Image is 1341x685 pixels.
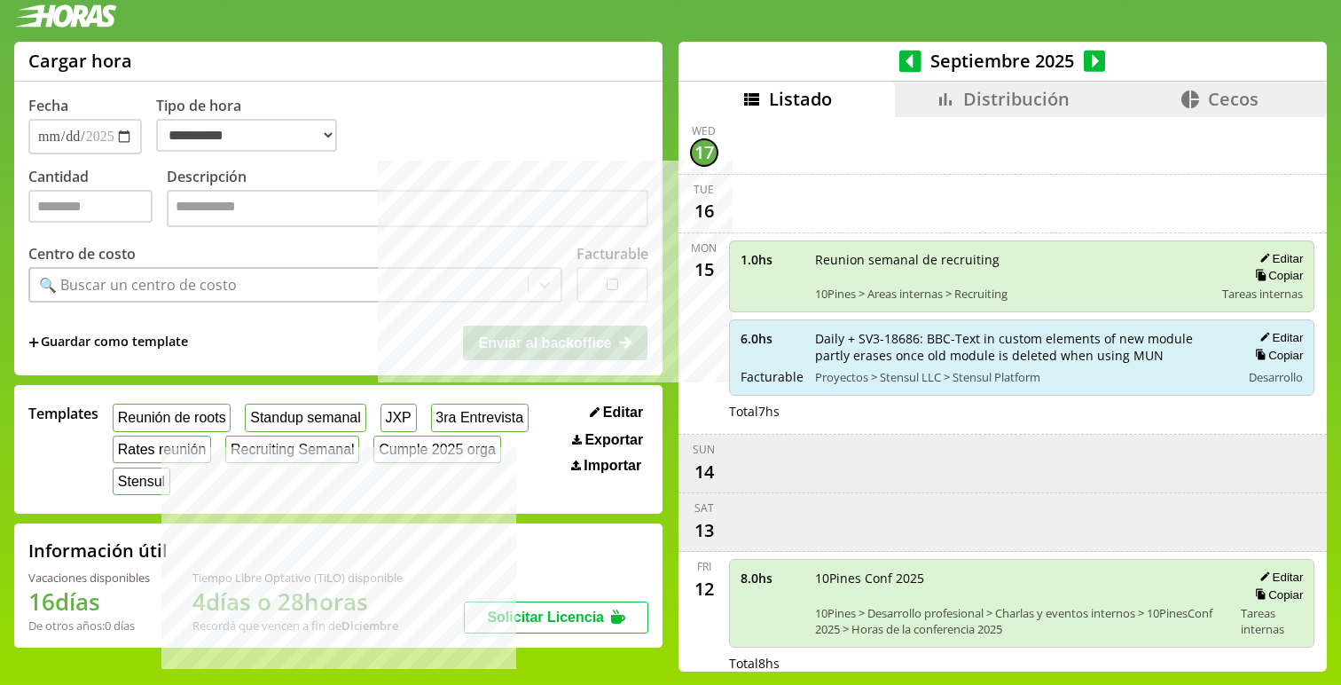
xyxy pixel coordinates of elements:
[690,457,718,485] div: 14
[690,197,718,225] div: 16
[245,404,365,431] button: Standup semanal
[14,4,117,28] img: logotipo
[690,516,718,544] div: 13
[156,96,351,154] label: Tipo de hora
[729,403,1315,420] div: Total 7 hs
[225,436,359,463] button: Recruiting Semanal
[1250,587,1303,602] button: Copiar
[963,87,1070,111] span: Distribución
[693,442,715,457] div: Sun
[113,404,231,431] button: Reunión de roots
[921,49,1084,73] span: Septiembre 2025
[815,369,1229,385] span: Proyectos > Stensul LLC > Stensul Platform
[1222,286,1303,302] span: Tareas internas
[373,436,500,463] button: Cumple 2025 orga
[769,87,832,111] span: Listado
[113,468,170,495] button: Stensul
[167,190,648,227] textarea: Descripción
[156,119,337,152] select: Tipo de hora
[697,559,711,574] div: Fri
[380,404,417,431] button: JXP
[815,330,1229,364] span: Daily + SV3-18686: BBC-Text in custom elements of new module partly erases once old module is del...
[1254,330,1303,345] button: Editar
[28,333,188,352] span: +Guardar como template
[691,240,717,256] div: Mon
[28,404,98,423] span: Templates
[729,655,1315,672] div: Total 8 hs
[690,256,718,284] div: 15
[694,182,714,197] div: Tue
[741,570,803,587] span: 8.0 hs
[694,500,714,516] div: Sat
[1254,251,1303,266] button: Editar
[567,431,648,449] button: Exportar
[1249,369,1303,385] span: Desarrollo
[815,570,1229,587] span: 10Pines Conf 2025
[815,286,1211,302] span: 10Pines > Areas internas > Recruiting
[815,251,1211,268] span: Reunion semanal de recruiting
[584,432,643,448] span: Exportar
[28,49,132,73] h1: Cargar hora
[28,333,39,352] span: +
[1208,87,1259,111] span: Cecos
[1241,605,1303,637] span: Tareas internas
[113,436,211,463] button: Rates reunión
[741,330,803,347] span: 6.0 hs
[690,574,718,602] div: 12
[28,96,68,115] label: Fecha
[1250,268,1303,283] button: Copiar
[28,167,167,232] label: Cantidad
[741,251,803,268] span: 1.0 hs
[192,570,403,586] div: Tiempo Libre Optativo (TiLO) disponible
[692,123,716,138] div: Wed
[1250,348,1303,363] button: Copiar
[678,117,1327,669] div: scrollable content
[584,404,648,421] button: Editar
[487,610,604,625] span: Solicitar Licencia
[28,586,150,618] h1: 16 días
[28,244,136,264] label: Centro de costo
[584,458,641,474] span: Importar
[167,167,648,232] label: Descripción
[431,404,529,431] button: 3ra Entrevista
[576,244,648,264] label: Facturable
[690,138,718,167] div: 17
[28,190,153,223] input: Cantidad
[1254,570,1303,585] button: Editar
[192,618,403,634] div: Recordá que vencen a fin de
[192,586,403,618] h1: 4 días o 28 horas
[39,275,237,295] div: 🔍 Buscar un centro de costo
[28,570,150,586] div: Vacaciones disponibles
[28,539,168,563] h2: Información útil
[741,368,803,385] span: Facturable
[603,405,643,421] span: Editar
[464,602,648,634] button: Solicitar Licencia
[815,605,1229,637] span: 10Pines > Desarrollo profesional > Charlas y eventos internos > 10PinesConf 2025 > Horas de la co...
[341,618,398,634] b: Diciembre
[28,618,150,634] div: De otros años: 0 días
